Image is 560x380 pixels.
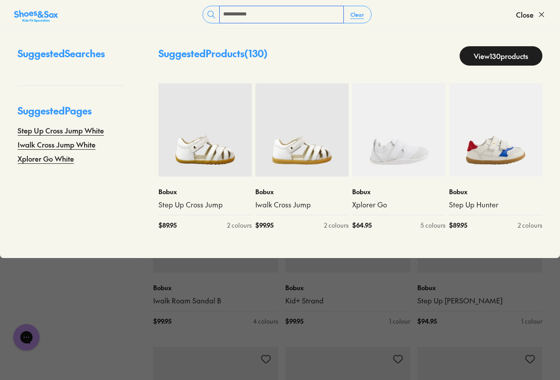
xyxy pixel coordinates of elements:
div: 1 colour [389,317,410,326]
a: Iwalk Cross Jump White [18,139,96,150]
p: Bobux [153,283,278,292]
a: Iwalk Cross Jump [255,200,349,210]
p: Bobux [352,187,446,196]
p: Suggested Pages [18,103,123,125]
span: $ 99.95 [255,221,273,230]
a: Step Up [PERSON_NAME] [417,296,542,306]
a: Iwalk Roam Sandal B [153,296,278,306]
p: Bobux [449,187,542,196]
a: Step Up Cross Jump [158,200,252,210]
span: $ 94.95 [417,317,437,326]
p: Suggested Products [158,46,268,66]
span: $ 89.95 [449,221,467,230]
a: View130products [460,46,542,66]
span: $ 99.95 [153,317,171,326]
a: Step Up Cross Jump White [18,125,104,136]
div: 2 colours [518,221,542,230]
span: $ 64.95 [352,221,372,230]
span: $ 99.95 [285,317,303,326]
p: Suggested Searches [18,46,123,68]
span: ( 130 ) [244,47,268,60]
a: Step Up Hunter [449,200,542,210]
div: 1 colour [521,317,542,326]
div: 2 colours [324,221,349,230]
span: $ 89.95 [158,221,177,230]
a: Xplorer Go [352,200,446,210]
p: Bobux [158,187,252,196]
button: Clear [343,7,371,22]
div: 2 colours [227,221,252,230]
iframe: Gorgias live chat messenger [9,321,44,354]
div: 5 colours [420,221,446,230]
div: 4 colours [253,317,278,326]
img: SNS_Logo_Responsive.svg [14,9,58,23]
p: Bobux [285,283,410,292]
p: Bobux [417,283,542,292]
p: Bobux [255,187,349,196]
a: Shoes &amp; Sox [14,7,58,22]
a: Kid+ Strand [285,296,410,306]
a: Xplorer Go White [18,153,74,164]
button: Close [516,5,546,24]
span: Close [516,9,534,20]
